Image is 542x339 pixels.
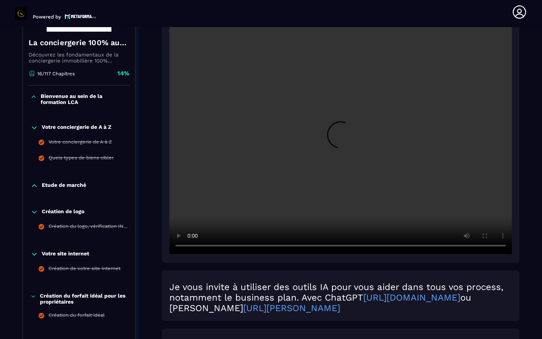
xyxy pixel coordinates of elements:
img: logo [65,13,96,20]
p: Powered by [33,14,61,20]
h4: La conciergerie 100% automatisée [29,37,129,48]
p: 14% [117,69,129,78]
h2: Je vous invite à utiliser des outils IA pour vous aider dans tous vos process, notamment le busin... [169,282,512,313]
p: Votre site internet [42,250,89,258]
p: Etude de marché [42,182,86,189]
p: 16/117 Chapitres [37,71,75,76]
a: [URL][DOMAIN_NAME] [363,292,460,303]
img: logo-branding [15,8,27,20]
div: Votre conciergerie de A à Z [49,139,112,147]
p: Création du forfait idéal pour les propriétaires [40,293,128,305]
a: [URL][PERSON_NAME] [243,303,340,313]
div: Quels types de biens cibler [49,155,114,163]
div: Création du forfait idéal [49,312,105,321]
p: Découvrez les fondamentaux de la conciergerie immobilière 100% automatisée. Cette formation est c... [29,52,129,64]
p: Bienvenue au sein de la formation LCA [41,93,128,105]
div: Création de votre site internet [49,266,120,274]
div: Création du logo, vérification INPI [49,223,128,232]
p: Votre conciergerie de A à Z [42,124,111,131]
p: Création de logo [42,208,84,216]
